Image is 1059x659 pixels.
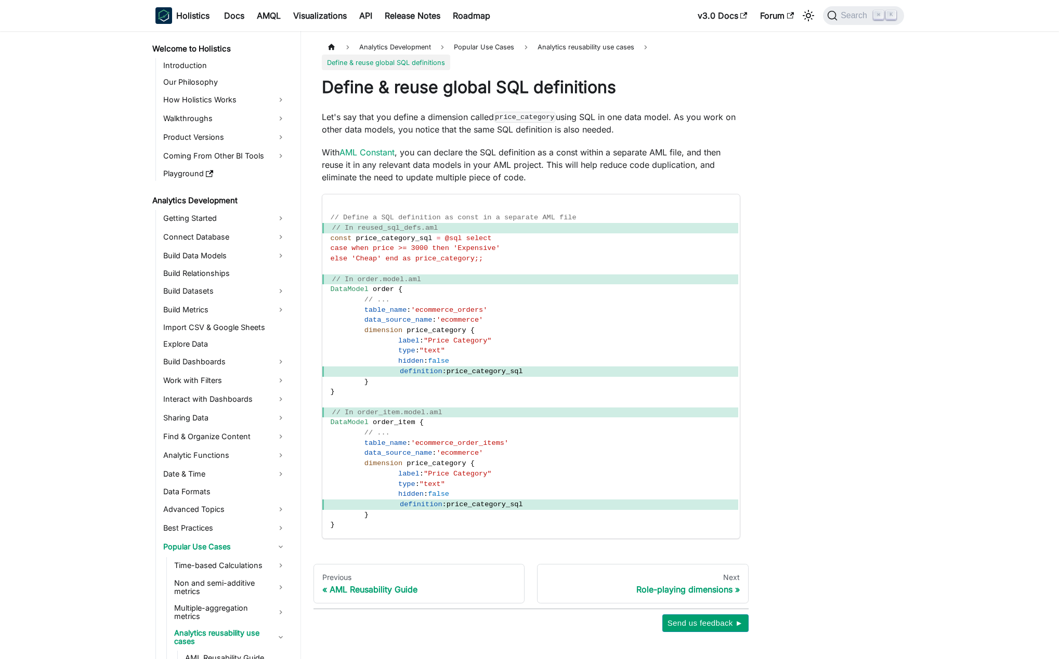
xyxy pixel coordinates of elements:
[398,357,424,365] span: hidden
[160,301,289,318] a: Build Metrics
[436,449,483,457] span: 'ecommerce'
[407,439,411,447] span: :
[160,391,289,407] a: Interact with Dashboards
[398,480,415,488] span: type
[447,500,523,508] span: price_category_sql
[149,42,289,56] a: Welcome to Holistics
[364,511,369,519] span: }
[447,7,496,24] a: Roadmap
[287,7,353,24] a: Visualizations
[313,564,525,603] a: PreviousAML Reusability Guide
[155,7,172,24] img: Holistics
[322,584,516,595] div: AML Reusability Guide
[364,326,402,334] span: dimension
[332,275,421,283] span: // In order.model.aml
[364,429,390,437] span: // ...
[155,7,210,24] a: HolisticsHolistics
[691,7,754,24] a: v3.0 Docs
[398,470,420,478] span: label
[331,255,483,262] span: else 'Cheap' end as price_category;;
[420,347,445,354] span: "text"
[445,234,492,242] span: @sql select
[339,147,395,157] a: AML Constant
[160,91,289,108] a: How Holistics Works
[424,357,428,365] span: :
[160,428,289,445] a: Find & Organize Content
[420,480,445,488] span: "text"
[160,538,289,555] a: Popular Use Cases
[160,110,289,127] a: Walkthroughs
[873,10,884,20] kbd: ⌘
[537,564,749,603] a: NextRole-playing dimensions
[420,418,424,426] span: {
[160,320,289,335] a: Import CSV & Google Sheets
[322,39,342,55] a: Home page
[331,244,500,252] span: case when price >= 3000 then 'Expensive'
[160,337,289,351] a: Explore Data
[400,367,442,375] span: definition
[800,7,817,24] button: Switch between dark and light mode (currently light mode)
[398,337,420,345] span: label
[420,337,424,345] span: :
[886,10,896,20] kbd: K
[449,39,519,55] span: Popular Use Cases
[160,75,289,89] a: Our Philosophy
[373,285,394,293] span: order
[149,193,289,208] a: Analytics Development
[322,77,740,98] h1: Define & reuse global SQL definitions
[145,31,301,659] nav: Docs sidebar
[160,372,289,389] a: Work with Filters
[331,234,352,242] span: const
[160,210,289,227] a: Getting Started
[838,11,873,20] span: Search
[754,7,800,24] a: Forum
[398,490,424,498] span: hidden
[332,408,442,416] span: // In order_item.model.aml
[251,7,287,24] a: AMQL
[415,347,420,354] span: :
[420,470,424,478] span: :
[436,316,483,324] span: 'ecommerce'
[364,459,402,467] span: dimension
[442,367,447,375] span: :
[218,7,251,24] a: Docs
[407,306,411,314] span: :
[322,55,450,70] span: Define & reuse global SQL definitions
[546,573,740,582] div: Next
[160,520,289,536] a: Best Practices
[354,39,436,55] span: Analytics Development
[398,285,402,293] span: {
[171,576,289,599] a: Non and semi-additive metrics
[470,326,475,334] span: {
[546,584,740,595] div: Role-playing dimensions
[160,266,289,281] a: Build Relationships
[160,283,289,299] a: Build Datasets
[415,480,420,488] span: :
[171,626,289,649] a: Analytics reusability use cases
[322,39,740,70] nav: Breadcrumbs
[411,439,509,447] span: 'ecommerce_order_items'
[160,247,289,264] a: Build Data Models
[668,616,743,630] span: Send us feedback ►
[436,234,440,242] span: =
[331,285,369,293] span: DataModel
[160,129,289,146] a: Product Versions
[322,146,740,183] p: With , you can declare the SQL definition as a const within a separate AML file, and then reuse i...
[400,500,442,508] span: definition
[332,224,438,232] span: // In reused_sql_defs.aml
[407,326,466,334] span: price_category
[364,449,433,457] span: data_source_name
[447,367,523,375] span: price_category_sql
[364,306,407,314] span: table_name
[356,234,432,242] span: price_category_sql
[411,306,488,314] span: 'ecommerce_orders'
[424,490,428,498] span: :
[313,564,749,603] nav: Docs pages
[322,111,740,136] p: Let's say that you define a dimension called using SQL in one data model. As you work on other da...
[171,557,289,574] a: Time-based Calculations
[442,500,447,508] span: :
[171,601,289,624] a: Multiple-aggregation metrics
[823,6,904,25] button: Search (Command+K)
[160,484,289,499] a: Data Formats
[428,357,449,365] span: false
